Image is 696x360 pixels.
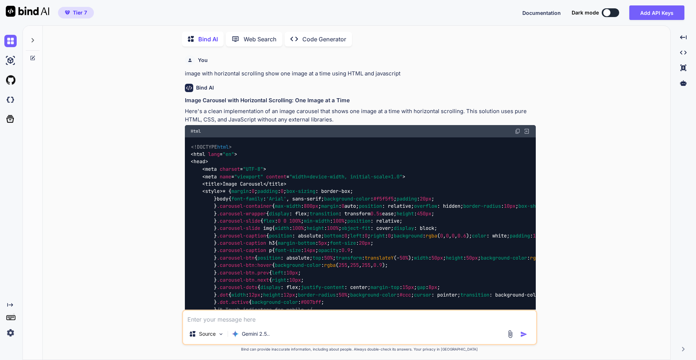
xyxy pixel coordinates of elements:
span: background-color [275,262,321,268]
span: "en" [223,151,234,157]
span: title [205,181,220,187]
p: Code Generator [302,35,346,44]
span: .carousel-btn [217,277,254,283]
span: img [263,225,272,231]
p: Web Search [244,35,277,44]
span: 0 [283,218,286,224]
span: height [397,210,414,217]
p: Here's a clean implementation of an image carousel that shows one image at a time with horizontal... [185,107,536,124]
span: 14px [304,247,315,253]
span: 20px [359,240,370,246]
span: content [266,173,286,180]
span: rgba [426,232,437,239]
span: 0.9 [341,247,350,253]
span: #007bff [301,299,321,305]
span: #ccc [399,291,411,298]
span: width [275,225,289,231]
span: box-sizing [286,188,315,194]
span: title [269,181,283,187]
span: name [220,173,231,180]
button: Documentation [522,9,561,17]
img: chat [4,35,17,47]
p: Bind AI [198,35,218,44]
span: head [194,158,205,165]
span: font-family [231,195,263,202]
span: padding [397,195,417,202]
span: .carousel-caption [217,240,266,246]
span: position [257,255,281,261]
span: < = = > [202,173,405,180]
span: background-color [481,255,527,261]
span: 50% [339,291,347,298]
p: Bind can provide inaccurate information, including about people. Always double-check its answers.... [182,347,537,352]
span: background-color [350,291,397,298]
span: html [194,151,205,157]
span: 12px [283,291,295,298]
span: </ > [263,181,286,187]
span: padding [257,188,278,194]
span: 10px [289,277,301,283]
span: < > [191,158,208,165]
span: min-width [304,218,330,224]
span: 0 [388,232,391,239]
span: box-shadow [518,203,547,209]
span: "viewport" [234,173,263,180]
img: icon [520,331,527,338]
span: .carousel-container [217,203,272,209]
span: Tier 7 [73,9,87,16]
span: 8px [428,284,437,290]
span: 0.5s [370,210,382,217]
span: margin-bottom [278,240,315,246]
span: html [217,144,229,150]
span: 0 [365,232,368,239]
span: 0.9 [373,262,382,268]
span: background-color [252,299,298,305]
span: meta [205,173,217,180]
span: background-color [324,195,370,202]
span: .carousel-caption [217,232,266,239]
span: 'Arial' [266,195,286,202]
span: padding [510,232,530,239]
span: cursor [414,291,431,298]
span: rgba [324,262,336,268]
span: "UTF-8" [243,166,263,172]
span: 100% [292,225,304,231]
span: overflow [414,203,437,209]
span: margin [321,203,339,209]
span: .carousel-wrapper [217,210,266,217]
span: 5px [318,240,327,246]
p: image with horizontal scrolling show one image at a time using HTML and javascript [185,70,536,78]
span: 50px [431,255,443,261]
span: .next [254,277,269,283]
span: style [205,188,220,194]
span: max-width [275,203,301,209]
img: premium [65,11,70,15]
span: .active [228,299,249,305]
span: 450px [417,210,431,217]
button: Add API Keys [629,5,684,20]
span: .carousel-caption [217,247,266,253]
span: left [350,232,362,239]
span: .carousel-dots [217,284,257,290]
span: border-radius [463,203,501,209]
span: #f5f5f5 [373,195,394,202]
span: right [370,232,385,239]
span: 15px [533,232,544,239]
span: font-size [330,240,356,246]
span: 10px [504,203,515,209]
span: display [394,225,414,231]
span: margin [231,188,249,194]
span: 800px [304,203,318,209]
span: gap [417,284,426,290]
span: 12px [249,291,260,298]
span: font-size [275,247,301,253]
span: "width=device-width, initial-scale=1.0" [289,173,402,180]
span: 255 [339,262,347,268]
span: opacity [318,247,339,253]
span: .dot [217,299,228,305]
span: right [272,277,286,283]
span: 0 [452,232,455,239]
span: charset [220,166,240,172]
span: 20px [420,195,431,202]
span: .carousel-btn [217,269,254,276]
